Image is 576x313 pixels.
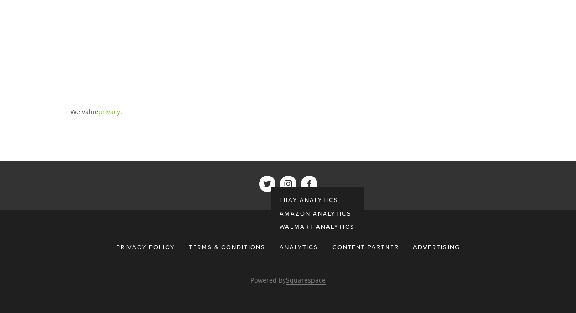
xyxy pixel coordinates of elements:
a: eBay Analytics [271,193,364,207]
span: Advertising [413,243,460,251]
span: Walmart Analytics [280,222,355,231]
a: Privacy Policy [116,239,181,256]
span: Privacy Policy [116,243,175,251]
p: Powered by [71,274,506,286]
p: We value . [71,106,506,117]
a: Squarespace [286,276,326,285]
a: Amazon Analytics [271,207,364,220]
a: Walmart Analytics [271,220,364,233]
span: Content Partner [332,243,399,251]
a: privacy [98,107,120,116]
span: Terms & Conditions [189,243,265,251]
a: ShelfTrend [280,176,296,192]
div: Analytics [274,239,324,256]
a: ShelfTrend [301,176,317,192]
a: Advertising [407,239,460,256]
span: eBay Analytics [280,196,338,204]
a: ShelfTrend [259,176,275,192]
a: Terms & Conditions [183,239,271,256]
span: Amazon Analytics [280,209,352,217]
a: Content Partner [326,239,405,256]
